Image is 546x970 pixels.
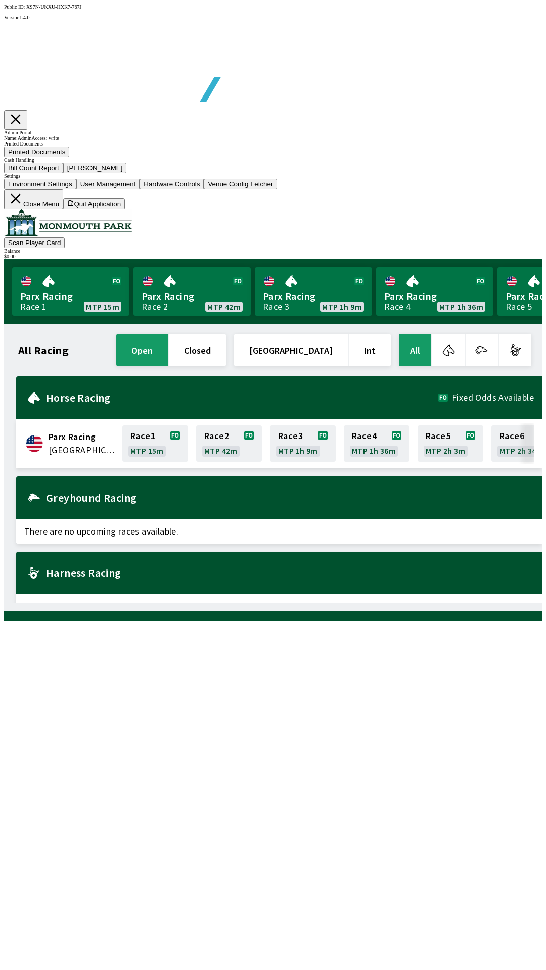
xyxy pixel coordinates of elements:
div: Race 1 [20,303,47,311]
h1: All Racing [18,346,69,354]
a: Parx RacingRace 1MTP 15m [12,267,129,316]
button: [GEOGRAPHIC_DATA] [234,334,348,366]
div: Race 4 [384,303,411,311]
button: Bill Count Report [4,163,63,173]
a: Parx RacingRace 4MTP 1h 36m [376,267,493,316]
span: Race 6 [499,432,524,440]
h2: Greyhound Racing [46,494,534,502]
span: Parx Racing [384,289,485,303]
button: closed [169,334,226,366]
span: There are no upcoming races available. [16,519,542,544]
span: MTP 42m [204,447,238,455]
h2: Harness Racing [46,569,534,577]
a: Race3MTP 1h 9m [270,425,336,462]
a: Parx RacingRace 3MTP 1h 9m [255,267,372,316]
span: MTP 2h 3m [426,447,466,455]
span: Parx Racing [263,289,364,303]
button: Int [349,334,391,366]
button: Hardware Controls [140,179,204,189]
a: Race1MTP 15m [122,425,188,462]
span: MTP 15m [130,447,164,455]
div: Balance [4,248,542,254]
span: Race 4 [352,432,377,440]
div: Version 1.4.0 [4,15,542,20]
button: Environment Settings [4,179,76,189]
div: $ 0.00 [4,254,542,259]
span: MTP 1h 9m [278,447,318,455]
span: MTP 42m [207,303,241,311]
button: All [399,334,431,366]
div: Race 3 [263,303,289,311]
a: Race4MTP 1h 36m [344,425,409,462]
a: Race5MTP 2h 3m [418,425,483,462]
span: MTP 1h 36m [352,447,396,455]
img: global tote logo [27,20,317,127]
span: Parx Racing [142,289,243,303]
span: Race 2 [204,432,229,440]
a: Parx RacingRace 2MTP 42m [133,267,251,316]
span: United States [49,444,116,457]
button: Quit Application [63,198,125,209]
a: Race2MTP 42m [196,425,262,462]
div: Race 5 [506,303,532,311]
div: Cash Handling [4,157,542,163]
span: Parx Racing [49,430,116,444]
div: Printed Documents [4,141,542,147]
img: venue logo [4,209,132,236]
span: Race 3 [278,432,303,440]
span: XS7N-UKXU-HXK7-767J [26,4,81,10]
button: open [116,334,168,366]
div: Settings [4,173,542,179]
div: Name: Admin Access: write [4,135,542,141]
div: Race 2 [142,303,168,311]
span: MTP 2h 34m [499,447,543,455]
div: Public ID: [4,4,542,10]
span: There are no upcoming races available. [16,594,542,618]
button: User Management [76,179,140,189]
span: Race 5 [426,432,450,440]
button: Printed Documents [4,147,69,157]
span: Parx Racing [20,289,121,303]
span: MTP 1h 9m [322,303,362,311]
button: [PERSON_NAME] [63,163,127,173]
span: MTP 1h 36m [439,303,483,311]
button: Close Menu [4,189,63,209]
span: Fixed Odds Available [452,394,534,402]
span: Race 1 [130,432,155,440]
div: Admin Portal [4,130,542,135]
span: MTP 15m [86,303,119,311]
h2: Horse Racing [46,394,438,402]
button: Scan Player Card [4,237,65,248]
button: Venue Config Fetcher [204,179,277,189]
